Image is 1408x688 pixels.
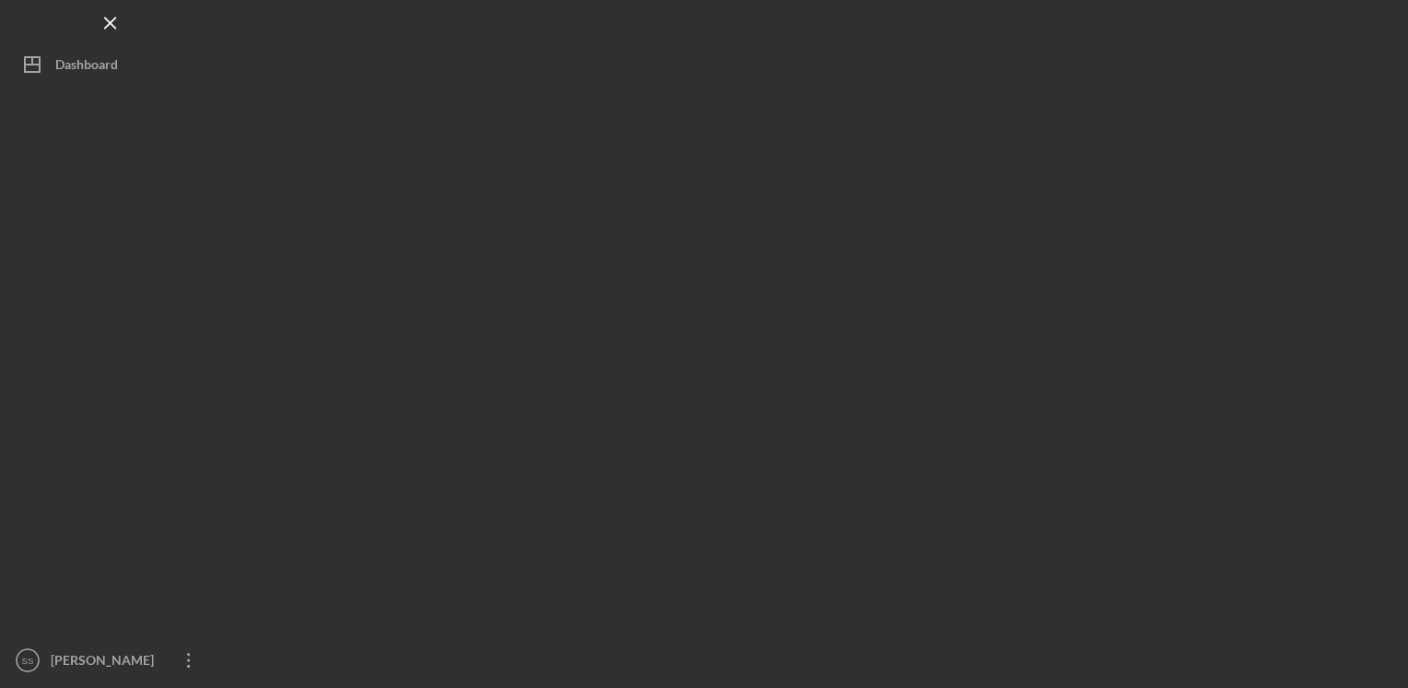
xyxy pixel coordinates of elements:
[22,656,34,666] text: SS
[9,642,212,679] button: SS[PERSON_NAME]
[46,642,166,683] div: [PERSON_NAME]
[9,46,212,83] button: Dashboard
[55,46,118,88] div: Dashboard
